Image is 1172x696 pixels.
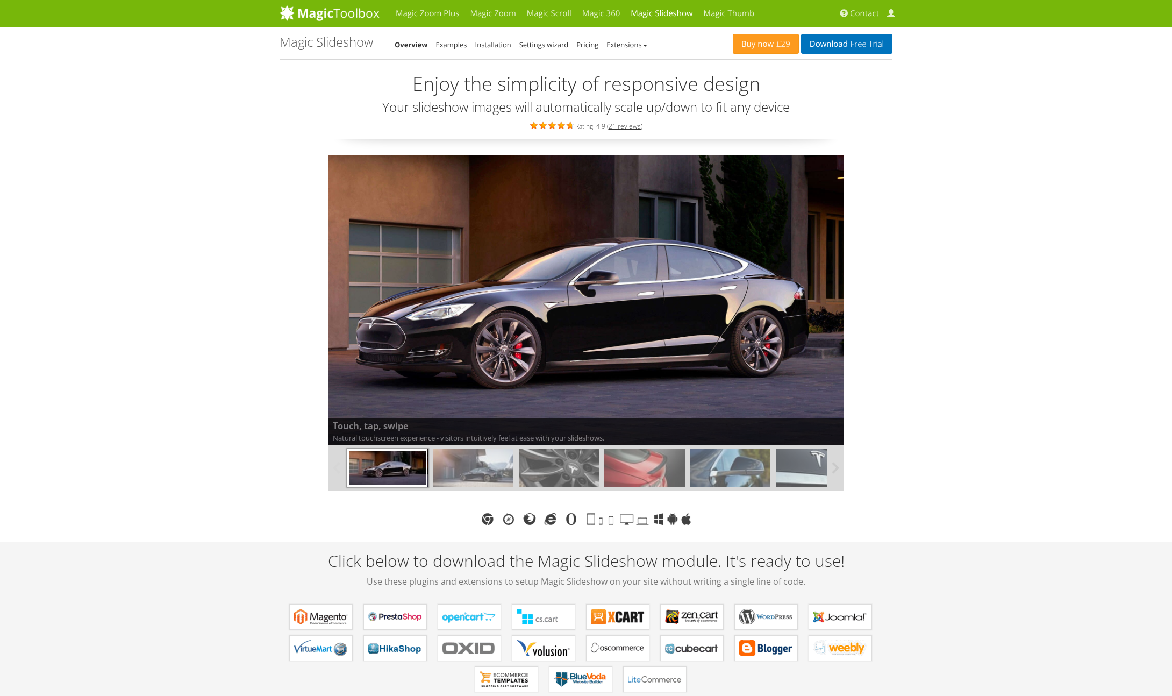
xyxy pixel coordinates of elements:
[665,640,719,656] b: Magic Slideshow for CubeCart
[776,449,856,487] img: models-07.jpg
[848,40,884,48] span: Free Trial
[277,126,895,474] img: Touch, tap, swipe
[733,34,799,54] a: Buy now£29
[517,640,570,656] b: Magic Slideshow for Volusion
[289,604,353,630] a: Magic Slideshow for Magento
[480,671,533,687] b: Magic Slideshow for ecommerce Templates
[280,575,892,588] span: Use these plugins and extensions to setup Magic Slideshow on your site without writing a single l...
[436,40,467,49] a: Examples
[333,420,839,433] b: Touch, tap, swipe
[517,609,570,625] b: Magic Slideshow for CS-Cart
[591,609,645,625] b: Magic Slideshow for X-Cart
[442,609,496,625] b: Magic Slideshow for OpenCart
[850,8,879,19] span: Contact
[475,666,538,692] a: Magic Slideshow for ecommerce Templates
[660,604,724,630] a: Magic Slideshow for Zen Cart
[438,604,501,630] a: Magic Slideshow for OpenCart
[586,604,649,630] a: Magic Slideshow for X-Cart
[813,609,867,625] b: Magic Slideshow for Joomla
[289,635,353,661] a: Magic Slideshow for VirtueMart
[586,635,649,661] a: Magic Slideshow for osCommerce
[576,40,598,49] a: Pricing
[604,449,684,487] img: models-04.jpg
[739,609,793,625] b: Magic Slideshow for WordPress
[628,671,682,687] b: Magic Slideshow for LiteCommerce
[438,635,501,661] a: Magic Slideshow for OXID
[328,418,844,445] span: Natural touchscreen experience - visitors intuitively feel at ease with your slideshows.
[395,40,428,49] a: Overview
[774,40,790,48] span: £29
[591,640,645,656] b: Magic Slideshow for osCommerce
[280,35,373,49] h1: Magic Slideshow
[433,449,513,487] img: models-02.jpg
[519,449,599,487] img: models-03.jpg
[368,609,422,625] b: Magic Slideshow for PrestaShop
[363,604,427,630] a: Magic Slideshow for PrestaShop
[609,122,641,131] a: 21 reviews
[368,640,422,656] b: Magic Slideshow for HikaShop
[280,119,892,131] div: Rating: 4.9 ( )
[280,5,380,21] img: MagicToolbox.com - Image tools for your website
[623,666,687,692] a: Magic Slideshow for LiteCommerce
[690,449,770,487] img: models-06.jpg
[734,635,798,661] a: Magic Slideshow for Blogger
[363,635,427,661] a: Magic Slideshow for HikaShop
[280,73,892,95] h2: Enjoy the simplicity of responsive design
[554,671,608,687] b: Magic Slideshow for BlueVoda
[442,640,496,656] b: Magic Slideshow for OXID
[280,100,892,114] h3: Your slideshow images will automatically scale up/down to fit any device
[809,604,872,630] a: Magic Slideshow for Joomla
[512,604,575,630] a: Magic Slideshow for CS-Cart
[587,513,691,525] img: Tablet, phone, smartphone, desktop, laptop, Windows, Android, iOS
[665,609,719,625] b: Magic Slideshow for Zen Cart
[549,666,612,692] a: Magic Slideshow for BlueVoda
[294,640,348,656] b: Magic Slideshow for VirtueMart
[660,635,724,661] a: Magic Slideshow for CubeCart
[809,635,872,661] a: Magic Slideshow for Weebly
[280,552,892,588] h2: Click below to download the Magic Slideshow module. It's ready to use!
[801,34,892,54] a: DownloadFree Trial
[294,609,348,625] b: Magic Slideshow for Magento
[512,635,575,661] a: Magic Slideshow for Volusion
[739,640,793,656] b: Magic Slideshow for Blogger
[482,513,576,525] img: Chrome, Safari, Firefox, MS Edge, IE, Opera
[813,640,867,656] b: Magic Slideshow for Weebly
[475,40,511,49] a: Installation
[734,604,798,630] a: Magic Slideshow for WordPress
[606,40,647,49] a: Extensions
[519,40,569,49] a: Settings wizard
